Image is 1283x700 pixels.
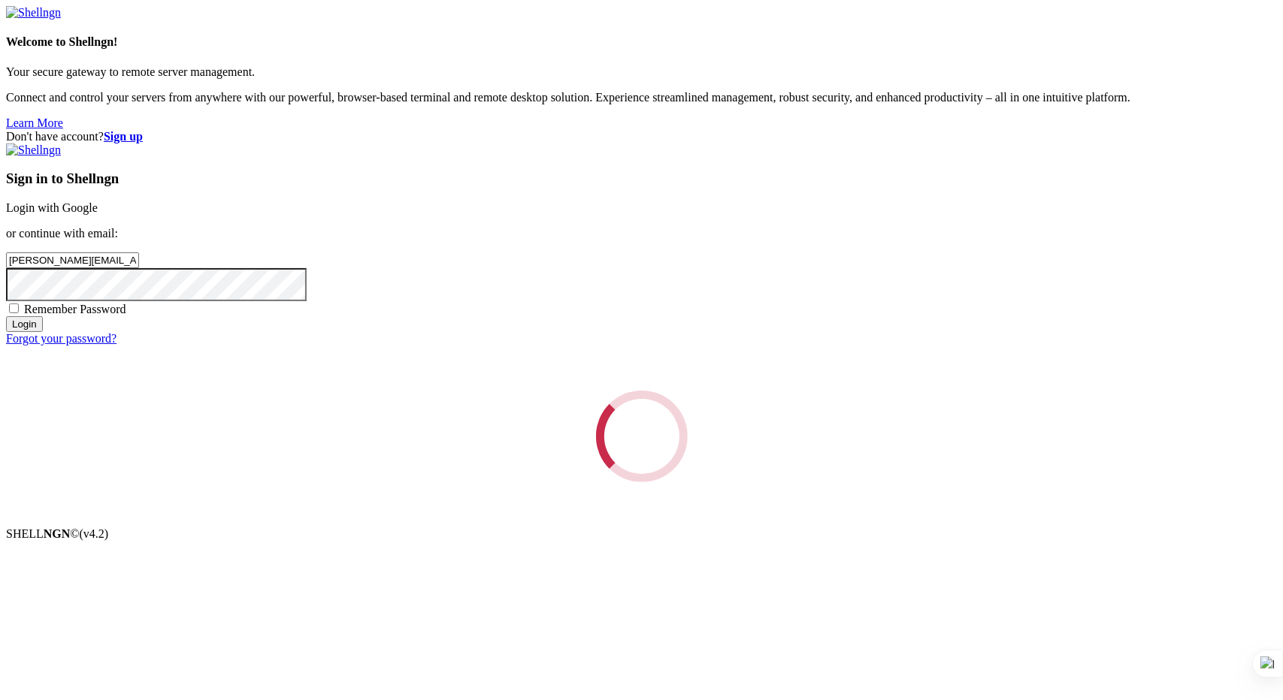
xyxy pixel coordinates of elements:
[44,527,71,540] b: NGN
[6,6,61,20] img: Shellngn
[9,303,19,313] input: Remember Password
[579,375,703,498] div: Loading...
[6,332,116,345] a: Forgot your password?
[6,65,1277,79] p: Your secure gateway to remote server management.
[6,252,139,268] input: Email address
[6,227,1277,240] p: or continue with email:
[6,316,43,332] input: Login
[6,170,1277,187] h3: Sign in to Shellngn
[80,527,109,540] span: 4.2.0
[6,527,108,540] span: SHELL ©
[6,116,63,129] a: Learn More
[104,130,143,143] a: Sign up
[24,303,126,315] span: Remember Password
[6,143,61,157] img: Shellngn
[6,130,1277,143] div: Don't have account?
[6,35,1277,49] h4: Welcome to Shellngn!
[6,201,98,214] a: Login with Google
[6,91,1277,104] p: Connect and control your servers from anywhere with our powerful, browser-based terminal and remo...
